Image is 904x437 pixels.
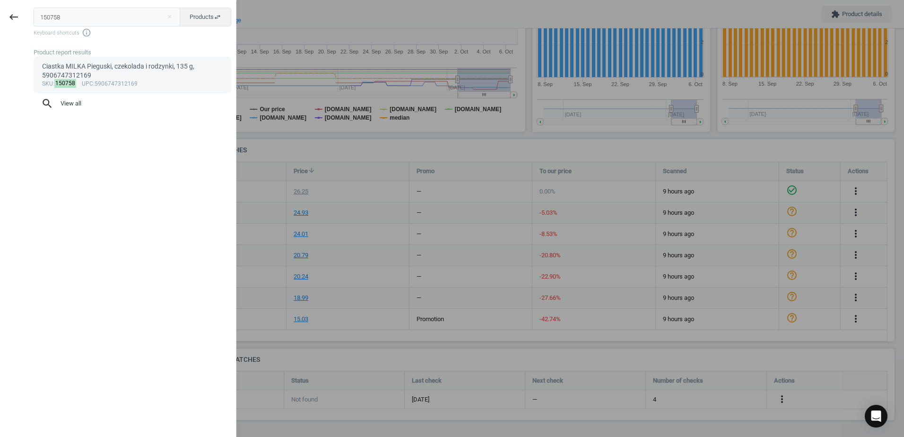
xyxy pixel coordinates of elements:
[180,8,231,26] button: Productsswap_horiz
[214,13,221,21] i: swap_horiz
[865,405,887,428] div: Open Intercom Messenger
[42,62,223,80] div: Ciastka MILKA Pieguski, czekolada i rodzynki, 135 g, 5906747312169
[42,80,53,87] span: sku
[42,80,223,88] div: : :5906747312169
[34,28,231,37] span: Keyboard shortcuts
[190,13,221,21] span: Products
[34,93,231,114] button: searchView all
[82,80,93,87] span: upc
[162,13,176,21] button: Close
[8,11,19,23] i: keyboard_backspace
[3,6,25,28] button: keyboard_backspace
[82,28,91,37] i: info_outline
[34,48,236,57] div: Product report results
[54,79,77,88] mark: 150758
[34,8,181,26] input: Enter the SKU or product name
[41,97,53,110] i: search
[41,97,224,110] span: View all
